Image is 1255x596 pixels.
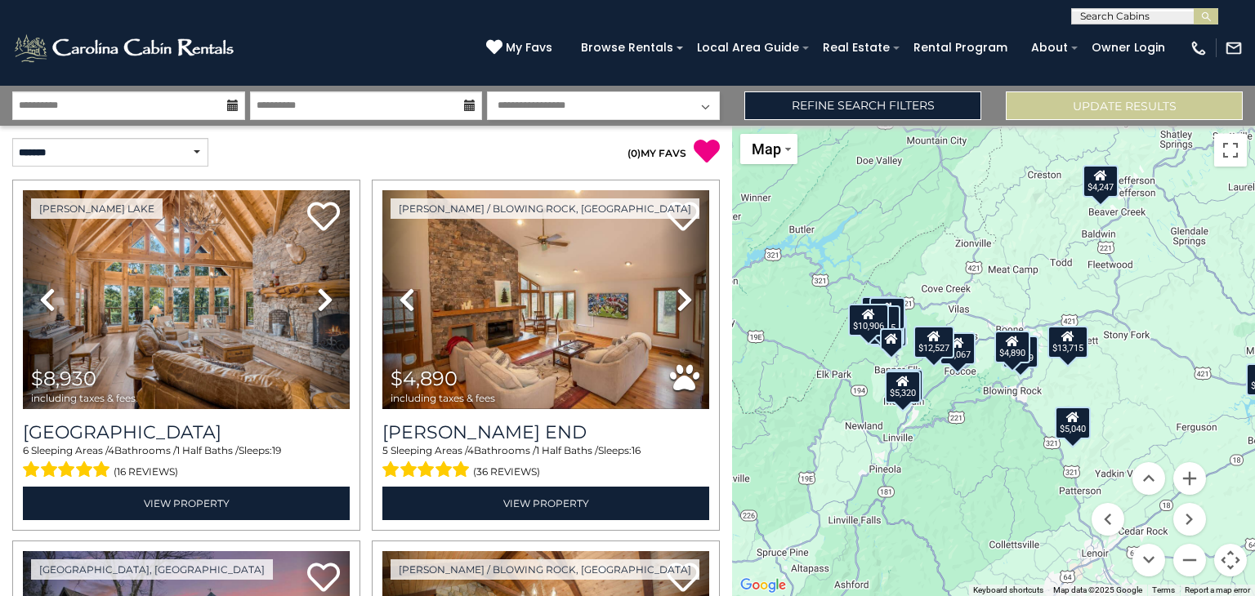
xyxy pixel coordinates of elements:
div: $3,795 [887,369,923,402]
span: 16 [632,444,641,456]
img: White-1-2.png [12,32,239,64]
button: Move left [1092,503,1124,536]
span: Map data ©2025 Google [1053,585,1142,594]
h3: Lake Haven Lodge [23,421,350,443]
a: Add to favorites [307,200,340,235]
img: thumbnail_163280322.jpeg [382,190,709,409]
a: Terms (opens in new tab) [1152,585,1175,594]
div: $5,320 [885,371,921,403]
div: Sleeping Areas / Bathrooms / Sleeps: [382,443,709,483]
button: Map camera controls [1214,544,1247,576]
a: (0)MY FAVS [627,147,686,159]
span: $4,890 [391,367,458,390]
a: Report a map error [1185,585,1250,594]
button: Toggle fullscreen view [1214,134,1247,167]
a: Browse Rentals [573,35,681,60]
span: (36 reviews) [473,461,540,483]
a: View Property [382,487,709,520]
a: Owner Login [1083,35,1173,60]
a: [PERSON_NAME] End [382,421,709,443]
span: including taxes & fees [31,393,136,403]
a: Open this area in Google Maps (opens a new window) [736,575,790,596]
span: Map [752,140,781,158]
span: 5 [382,444,388,456]
div: $4,165 [869,297,905,330]
span: 19 [272,444,281,456]
button: Move down [1132,544,1165,576]
div: $5,040 [1055,407,1091,439]
a: About [1023,35,1076,60]
button: Zoom in [1173,462,1206,495]
a: Real Estate [815,35,898,60]
span: $8,930 [31,367,96,390]
a: [PERSON_NAME] / Blowing Rock, [GEOGRAPHIC_DATA] [391,559,699,580]
span: ( ) [627,147,641,159]
h3: Moss End [382,421,709,443]
button: Keyboard shortcuts [973,585,1043,596]
img: thumbnail_163277924.jpeg [23,190,350,409]
div: Sleeping Areas / Bathrooms / Sleeps: [23,443,350,483]
span: 6 [23,444,29,456]
img: mail-regular-white.png [1225,39,1243,57]
div: $13,715 [1047,326,1088,358]
button: Update Results [1006,91,1243,120]
div: $10,906 [848,304,889,336]
a: [PERSON_NAME] Lake [31,198,163,219]
img: Google [736,575,790,596]
button: Change map style [740,134,797,164]
div: $4,247 [1083,165,1119,198]
a: [GEOGRAPHIC_DATA], [GEOGRAPHIC_DATA] [31,559,273,580]
a: Rental Program [905,35,1016,60]
span: My Favs [506,39,552,56]
div: $4,252 [861,296,897,329]
button: Zoom out [1173,544,1206,576]
a: [GEOGRAPHIC_DATA] [23,421,350,443]
a: View Property [23,487,350,520]
span: 4 [108,444,114,456]
a: Add to favorites [307,561,340,596]
div: $5,067 [940,332,976,365]
span: including taxes & fees [391,393,495,403]
span: 1 Half Baths / [176,444,239,456]
a: My Favs [486,39,556,57]
button: Move up [1132,462,1165,495]
button: Move right [1173,503,1206,536]
span: (16 reviews) [114,461,178,483]
div: $4,890 [994,331,1030,363]
span: 0 [631,147,637,159]
a: Refine Search Filters [744,91,981,120]
a: Local Area Guide [689,35,807,60]
span: 4 [467,444,474,456]
div: $12,527 [913,326,954,358]
span: 1 Half Baths / [536,444,598,456]
a: [PERSON_NAME] / Blowing Rock, [GEOGRAPHIC_DATA] [391,198,699,219]
img: phone-regular-white.png [1190,39,1208,57]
